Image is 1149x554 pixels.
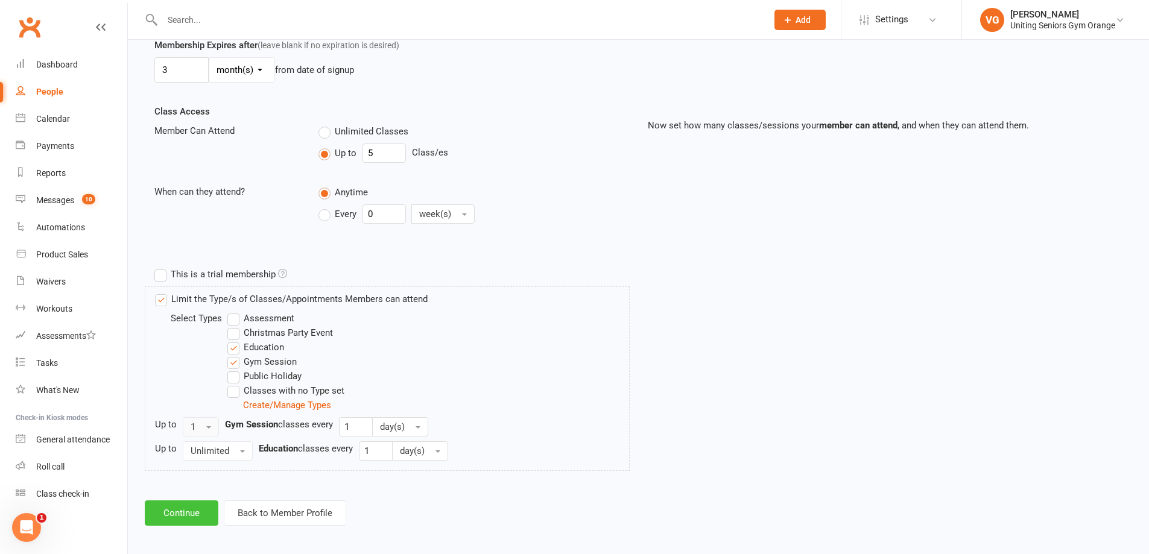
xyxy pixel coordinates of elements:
[227,311,294,326] label: Assessment
[392,441,448,461] button: day(s)
[36,435,110,444] div: General attendance
[243,400,331,411] a: Create/Manage Types
[774,10,826,30] button: Add
[36,114,70,124] div: Calendar
[155,417,177,432] div: Up to
[796,15,811,25] span: Add
[183,417,219,436] button: 1
[36,277,66,286] div: Waivers
[419,209,451,219] span: week(s)
[145,184,309,199] div: When can they attend?
[372,417,428,436] button: day(s)
[411,204,475,224] button: week(s)
[227,369,302,383] label: Public Holiday
[980,8,1004,32] div: VG
[154,104,210,119] label: Class Access
[227,354,297,369] label: Gym Session
[16,241,127,268] a: Product Sales
[16,214,127,241] a: Automations
[380,421,405,432] span: day(s)
[145,124,309,138] div: Member Can Attend
[16,51,127,78] a: Dashboard
[227,340,284,354] label: Education
[82,194,95,204] span: 10
[335,185,368,198] span: Anytime
[16,426,127,453] a: General attendance kiosk mode
[36,222,85,232] div: Automations
[145,500,218,526] button: Continue
[227,383,344,398] label: Classes with no Type set
[36,462,65,471] div: Roll call
[36,489,89,499] div: Class check-in
[36,195,74,205] div: Messages
[36,250,88,259] div: Product Sales
[191,445,229,456] span: Unlimited
[1010,20,1115,31] div: Uniting Seniors Gym Orange
[14,12,45,42] a: Clubworx
[400,445,425,456] span: day(s)
[225,419,278,430] strong: Gym Session
[36,168,66,178] div: Reports
[16,377,127,404] a: What's New
[16,160,127,187] a: Reports
[648,118,1123,133] p: Now set how many classes/sessions your , and when they can attend them.
[155,441,177,456] div: Up to
[16,78,127,105] a: People
[16,295,127,323] a: Workouts
[16,268,127,295] a: Waivers
[259,441,353,456] div: classes every
[36,141,74,151] div: Payments
[1010,9,1115,20] div: [PERSON_NAME]
[155,292,428,306] label: Limit the Type/s of Classes/Appointments Members can attend
[335,124,408,137] span: Unlimited Classes
[37,513,46,523] span: 1
[171,311,243,326] div: Select Types
[16,480,127,508] a: Class kiosk mode
[154,267,287,282] label: This is a trial membership
[275,63,354,77] div: from date of signup
[227,326,333,340] label: Christmas Party Event
[191,421,195,432] span: 1
[16,133,127,160] a: Payments
[16,350,127,377] a: Tasks
[159,11,759,28] input: Search...
[335,146,356,159] span: Up to
[16,323,127,350] a: Assessments
[318,143,629,163] div: Class/es
[225,417,333,432] div: classes every
[12,513,41,542] iframe: Intercom live chat
[16,105,127,133] a: Calendar
[819,120,897,131] strong: member can attend
[335,207,356,219] span: Every
[258,40,399,50] span: (leave blank if no expiration is desired)
[36,304,72,313] div: Workouts
[16,187,127,214] a: Messages 10
[224,500,346,526] button: Back to Member Profile
[183,441,253,461] button: Unlimited
[36,331,96,341] div: Assessments
[16,453,127,480] a: Roll call
[36,385,80,395] div: What's New
[875,6,908,33] span: Settings
[36,87,63,96] div: People
[154,38,399,52] label: Membership Expires after
[36,358,58,368] div: Tasks
[259,443,298,454] strong: Education
[36,60,78,69] div: Dashboard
